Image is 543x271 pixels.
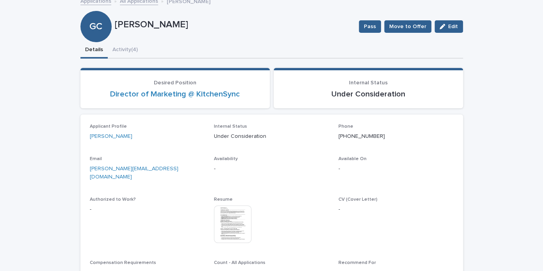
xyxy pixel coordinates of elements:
button: Edit [434,20,463,33]
a: [PERSON_NAME] [90,132,132,141]
span: Phone [338,124,353,129]
span: Availability [214,157,238,161]
button: Details [80,42,108,59]
span: CV (Cover Letter) [338,197,377,202]
button: Move to Offer [384,20,431,33]
a: [PHONE_NUMBER] [338,134,385,139]
button: Pass [359,20,381,33]
span: Applicant Profile [90,124,127,129]
span: Desired Position [154,80,196,86]
span: Count - All Applications [214,260,265,265]
span: Internal Status [214,124,247,129]
p: - [214,165,329,173]
p: [PERSON_NAME] [115,19,353,30]
p: - [338,205,454,214]
p: Under Consideration [214,132,329,141]
button: Activity (4) [108,42,142,59]
span: Resume [214,197,233,202]
span: Available On [338,157,367,161]
span: Authorized to Work? [90,197,136,202]
a: [PERSON_NAME][EMAIL_ADDRESS][DOMAIN_NAME] [90,166,178,180]
span: Recommend For [338,260,376,265]
span: Move to Offer [389,23,426,30]
span: Edit [448,24,458,29]
span: Pass [364,23,376,30]
p: - [90,205,205,214]
span: Email [90,157,102,161]
a: Director of Marketing @ KitchenSync [110,89,240,99]
span: Internal Status [349,80,388,86]
p: Under Consideration [283,89,454,99]
span: Compensation Requirements [90,260,156,265]
p: - [338,165,454,173]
